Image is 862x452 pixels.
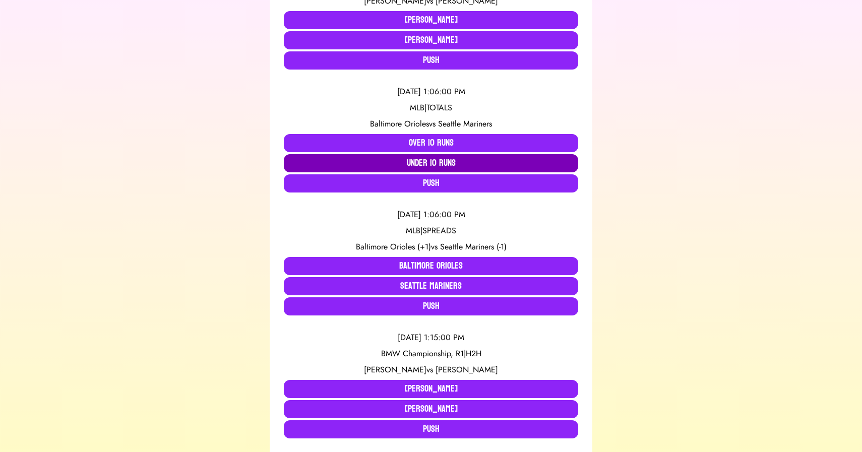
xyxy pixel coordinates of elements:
[284,241,578,253] div: vs
[284,257,578,275] button: Baltimore Orioles
[284,154,578,172] button: Under 10 Runs
[438,118,492,130] span: Seattle Mariners
[284,31,578,49] button: [PERSON_NAME]
[284,297,578,315] button: Push
[284,332,578,344] div: [DATE] 1:15:00 PM
[284,11,578,29] button: [PERSON_NAME]
[284,400,578,418] button: [PERSON_NAME]
[370,118,429,130] span: Baltimore Orioles
[284,348,578,360] div: BMW Championship, R1 | H2H
[284,420,578,438] button: Push
[436,364,498,375] span: [PERSON_NAME]
[356,241,431,252] span: Baltimore Orioles (+1)
[284,209,578,221] div: [DATE] 1:06:00 PM
[284,51,578,70] button: Push
[284,102,578,114] div: MLB | TOTALS
[284,134,578,152] button: Over 10 Runs
[284,364,578,376] div: vs
[284,225,578,237] div: MLB | SPREADS
[284,380,578,398] button: [PERSON_NAME]
[284,277,578,295] button: Seattle Mariners
[284,118,578,130] div: vs
[284,86,578,98] div: [DATE] 1:06:00 PM
[284,174,578,192] button: Push
[364,364,426,375] span: [PERSON_NAME]
[440,241,507,252] span: Seattle Mariners (-1)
